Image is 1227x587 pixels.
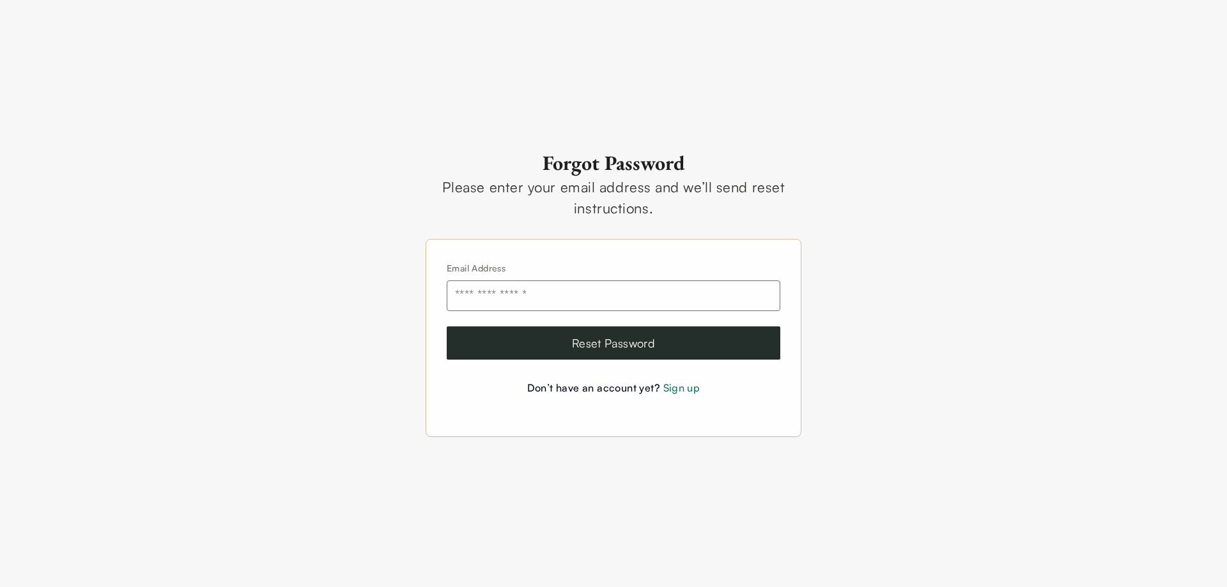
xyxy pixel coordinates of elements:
[426,150,801,176] h2: Forgot Password
[426,176,801,218] div: Please enter your email address and we’ll send reset instructions.
[447,380,780,395] div: Don’t have an account yet?
[447,263,505,273] label: Email Address
[663,381,700,394] a: Sign up
[447,326,780,360] button: Reset Password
